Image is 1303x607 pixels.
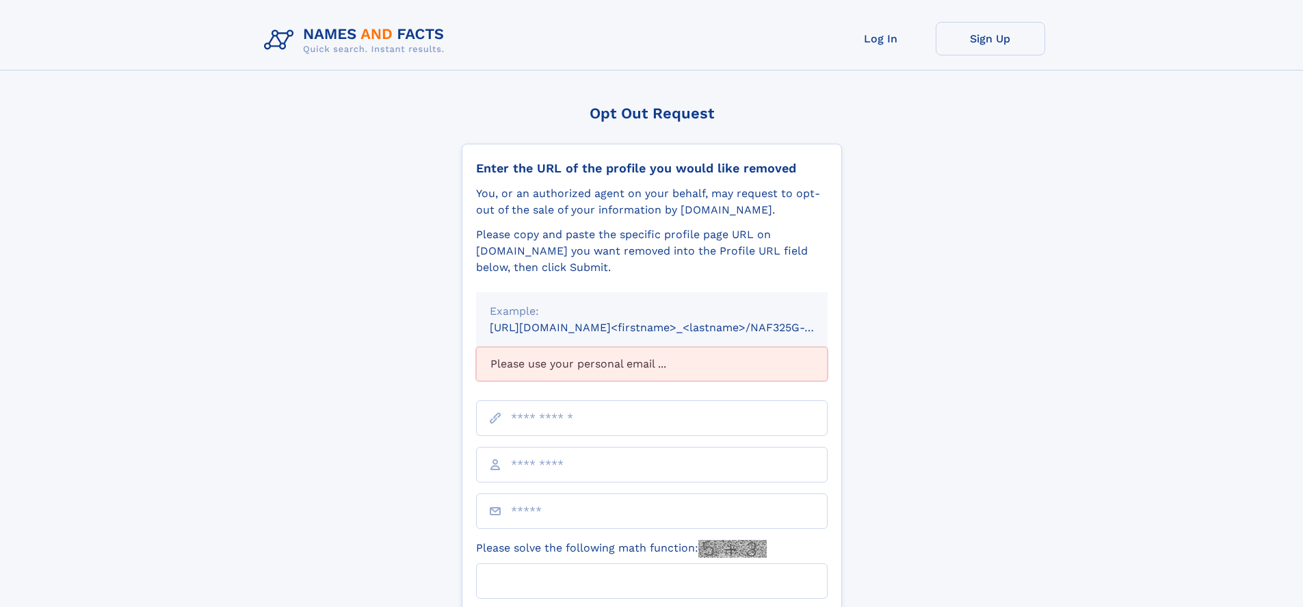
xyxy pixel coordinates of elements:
img: Logo Names and Facts [259,22,456,59]
div: Enter the URL of the profile you would like removed [476,161,828,176]
a: Log In [826,22,936,55]
small: [URL][DOMAIN_NAME]<firstname>_<lastname>/NAF325G-xxxxxxxx [490,321,854,334]
div: You, or an authorized agent on your behalf, may request to opt-out of the sale of your informatio... [476,185,828,218]
a: Sign Up [936,22,1045,55]
div: Example: [490,303,814,320]
label: Please solve the following math function: [476,540,767,558]
div: Please use your personal email ... [476,347,828,381]
div: Please copy and paste the specific profile page URL on [DOMAIN_NAME] you want removed into the Pr... [476,227,828,276]
div: Opt Out Request [462,105,842,122]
